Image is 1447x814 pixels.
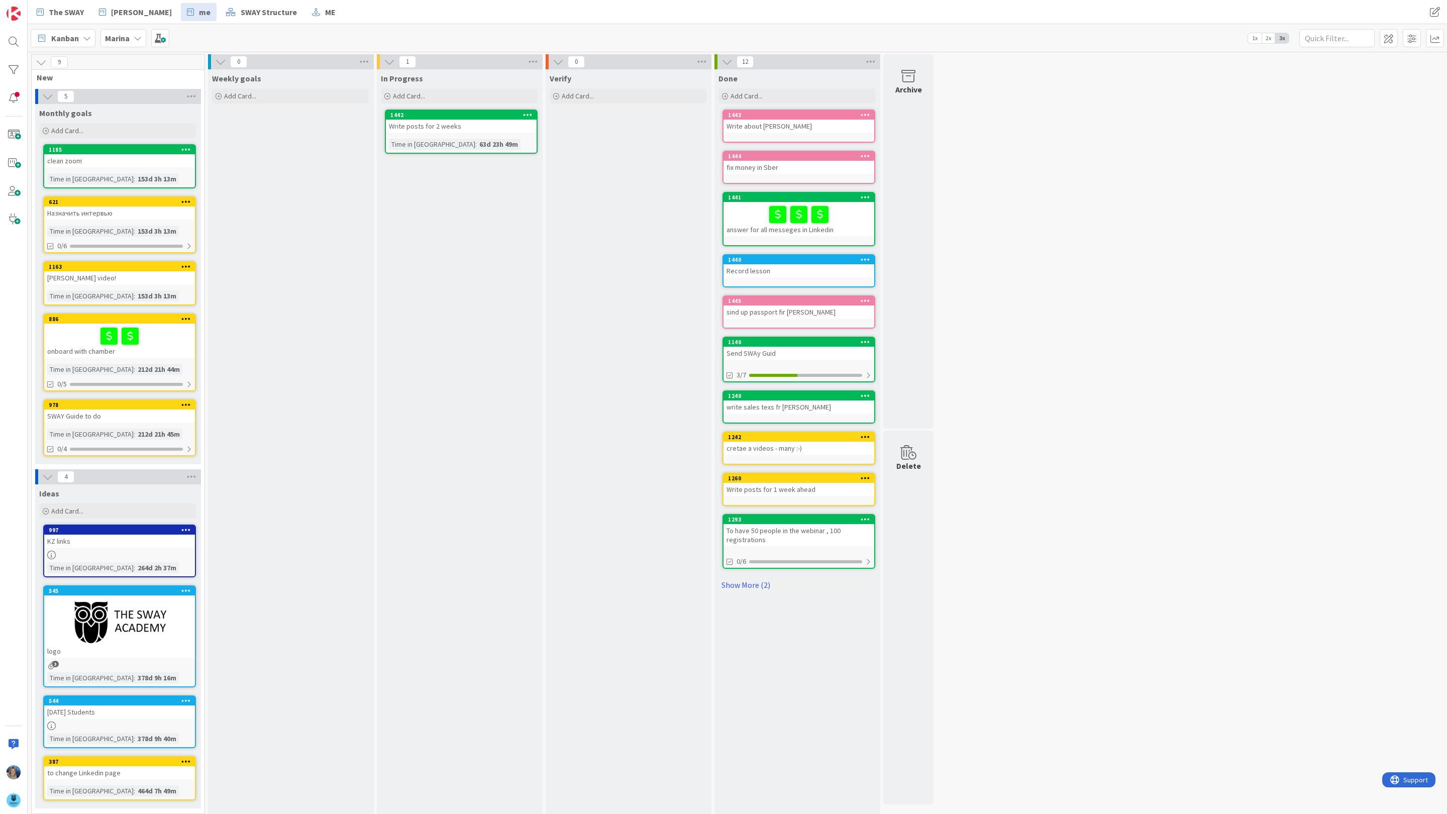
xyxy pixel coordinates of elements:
[562,91,594,100] span: Add Card...
[550,73,571,83] span: Verify
[135,290,179,301] div: 153d 3h 13m
[1248,33,1262,43] span: 1x
[43,261,196,306] a: 1163[PERSON_NAME] video!Time in [GEOGRAPHIC_DATA]:153d 3h 13m
[895,83,922,95] div: Archive
[44,197,195,207] div: 621
[728,475,874,482] div: 1260
[134,173,135,184] span: :
[724,296,874,319] div: 1445sind up passport fir [PERSON_NAME]
[135,733,179,744] div: 378d 9h 40m
[44,526,195,535] div: 997
[722,151,875,184] a: 1444fix money in Sber
[134,290,135,301] span: :
[47,173,134,184] div: Time in [GEOGRAPHIC_DATA]
[37,72,192,82] span: New
[51,56,68,68] span: 9
[44,262,195,284] div: 1163[PERSON_NAME] video!
[49,697,195,704] div: 544
[135,785,179,796] div: 464d 7h 49m
[568,56,585,68] span: 0
[724,202,874,236] div: answer for all messeges in Linkedin
[728,297,874,304] div: 1445
[135,226,179,237] div: 153d 3h 13m
[134,364,135,375] span: :
[724,264,874,277] div: Record lesson
[7,765,21,779] img: MA
[134,672,135,683] span: :
[47,733,134,744] div: Time in [GEOGRAPHIC_DATA]
[724,338,874,347] div: 1140
[728,392,874,399] div: 1240
[381,73,423,83] span: In Progress
[389,139,475,150] div: Time in [GEOGRAPHIC_DATA]
[44,586,195,658] div: 545logo
[724,161,874,174] div: fix money in Sber
[134,226,135,237] span: :
[1262,33,1275,43] span: 2x
[724,193,874,202] div: 1441
[386,120,537,133] div: Write posts for 2 weeks
[724,391,874,400] div: 1240
[47,226,134,237] div: Time in [GEOGRAPHIC_DATA]
[47,562,134,573] div: Time in [GEOGRAPHIC_DATA]
[57,444,67,454] span: 0/4
[44,262,195,271] div: 1163
[44,696,195,719] div: 544[DATE] Students
[49,263,195,270] div: 1163
[111,6,172,18] span: [PERSON_NAME]
[47,785,134,796] div: Time in [GEOGRAPHIC_DATA]
[728,256,874,263] div: 1440
[93,3,178,21] a: [PERSON_NAME]
[44,207,195,220] div: Назначить интервью
[724,111,874,133] div: 1443Write about [PERSON_NAME]
[57,241,67,251] span: 0/6
[724,524,874,546] div: To have 50 people in the webinar , 100 registrations
[724,391,874,414] div: 1240write sales texs fr [PERSON_NAME]
[722,295,875,329] a: 1445sind up passport fir [PERSON_NAME]
[477,139,521,150] div: 63d 23h 49m
[43,525,196,577] a: 997KZ linksTime in [GEOGRAPHIC_DATA]:264d 2h 37m
[43,585,196,687] a: 545logoTime in [GEOGRAPHIC_DATA]:378d 9h 16m
[44,154,195,167] div: clean zoom
[31,3,90,21] a: The SWAY
[724,515,874,524] div: 1293
[49,198,195,206] div: 621
[47,429,134,440] div: Time in [GEOGRAPHIC_DATA]
[390,112,537,119] div: 1442
[49,6,84,18] span: The SWAY
[44,535,195,548] div: KZ links
[43,196,196,253] a: 621Назначить интервьюTime in [GEOGRAPHIC_DATA]:153d 3h 13m0/6
[47,364,134,375] div: Time in [GEOGRAPHIC_DATA]
[49,758,195,765] div: 387
[722,473,875,506] a: 1260Write posts for 1 week ahead
[135,672,179,683] div: 378d 9h 16m
[49,401,195,409] div: 978
[399,56,416,68] span: 1
[49,316,195,323] div: 886
[724,193,874,236] div: 1441answer for all messeges in Linkedin
[49,587,195,594] div: 545
[728,153,874,160] div: 1444
[44,410,195,423] div: SWAY Guide to do
[731,91,763,100] span: Add Card...
[724,433,874,455] div: 1242cretae a videos - many :-)
[44,271,195,284] div: [PERSON_NAME] video!
[43,756,196,800] a: 387to change Linkedin pageTime in [GEOGRAPHIC_DATA]:464d 7h 49m
[43,144,196,188] a: 1185clean zoomTime in [GEOGRAPHIC_DATA]:153d 3h 13m
[722,432,875,465] a: 1242cretae a videos - many :-)
[737,556,746,567] span: 0/6
[224,91,256,100] span: Add Card...
[44,145,195,154] div: 1185
[724,442,874,455] div: cretae a videos - many :-)
[43,314,196,391] a: 886onboard with chamberTime in [GEOGRAPHIC_DATA]:212d 21h 44m0/5
[722,192,875,246] a: 1441answer for all messeges in Linkedin
[135,429,182,440] div: 212d 21h 45m
[44,197,195,220] div: 621Назначить интервью
[134,562,135,573] span: :
[47,290,134,301] div: Time in [GEOGRAPHIC_DATA]
[728,194,874,201] div: 1441
[39,488,59,498] span: Ideas
[134,429,135,440] span: :
[199,6,211,18] span: me
[44,757,195,766] div: 387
